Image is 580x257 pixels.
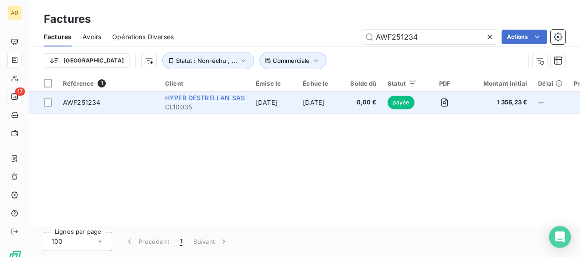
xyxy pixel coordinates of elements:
[188,232,234,251] button: Suivant
[273,57,310,64] span: Commerciale
[119,232,175,251] button: Précédent
[256,80,292,87] div: Émise le
[15,87,25,96] span: 17
[112,32,174,41] span: Opérations Diverses
[549,226,571,248] div: Open Intercom Messenger
[502,30,547,44] button: Actions
[303,80,339,87] div: Échue le
[533,92,568,113] td: --
[98,79,106,87] span: 1
[165,80,245,87] div: Client
[350,98,376,107] span: 0,00 €
[52,237,62,246] span: 100
[538,80,563,87] div: Délai
[165,103,245,112] span: CL10035
[176,57,237,64] span: Statut : Non-échu , ...
[63,80,94,87] span: Référence
[297,92,345,113] td: [DATE]
[162,52,254,69] button: Statut : Non-échu , ...
[44,53,130,68] button: [GEOGRAPHIC_DATA]
[165,94,245,102] span: HYPER DESTRELLAN SAS
[180,237,182,246] span: 1
[388,80,417,87] div: Statut
[472,98,527,107] span: 1 356,23 €
[259,52,326,69] button: Commerciale
[83,32,101,41] span: Avoirs
[44,11,91,27] h3: Factures
[388,96,415,109] span: payée
[361,30,498,44] input: Rechercher
[63,98,100,106] span: AWF251234
[428,80,461,87] div: PDF
[7,5,22,20] div: AD
[44,32,72,41] span: Factures
[175,232,188,251] button: 1
[350,80,376,87] div: Solde dû
[472,80,527,87] div: Montant initial
[250,92,297,113] td: [DATE]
